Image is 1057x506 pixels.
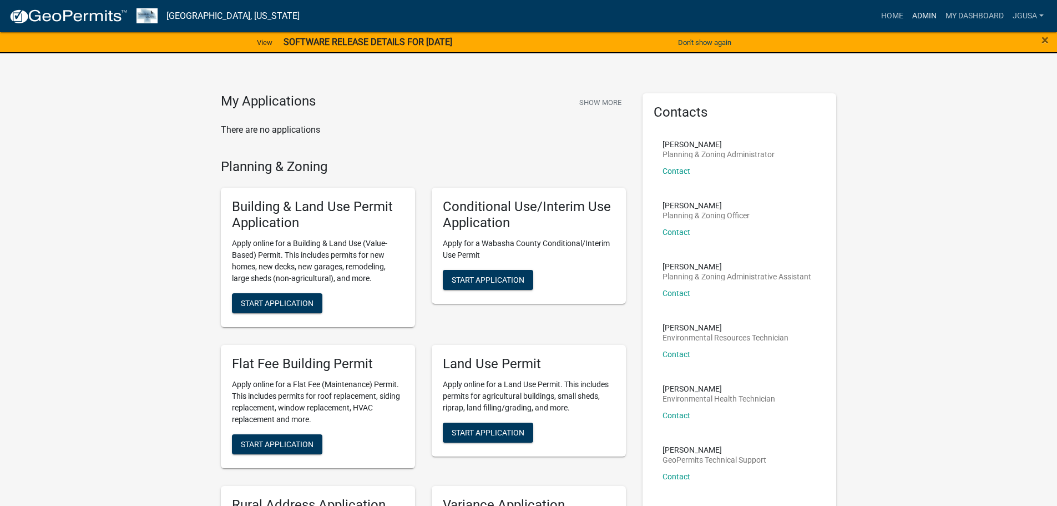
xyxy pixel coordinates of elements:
[221,123,626,137] p: There are no applications
[443,199,615,231] h5: Conditional Use/Interim Use Application
[662,202,750,209] p: [PERSON_NAME]
[452,275,524,284] span: Start Application
[662,385,775,393] p: [PERSON_NAME]
[1008,6,1048,27] a: jgusa
[1041,33,1049,47] button: Close
[232,199,404,231] h5: Building & Land Use Permit Application
[1041,32,1049,48] span: ×
[674,33,736,52] button: Don't show again
[877,6,908,27] a: Home
[662,273,811,280] p: Planning & Zoning Administrative Assistant
[252,33,277,52] a: View
[443,356,615,372] h5: Land Use Permit
[232,238,404,284] p: Apply online for a Building & Land Use (Value-Based) Permit. This includes permits for new homes,...
[662,411,690,420] a: Contact
[654,104,826,121] h5: Contacts
[443,270,533,290] button: Start Application
[232,434,322,454] button: Start Application
[443,379,615,414] p: Apply online for a Land Use Permit. This includes permits for agricultural buildings, small sheds...
[221,159,626,175] h4: Planning & Zoning
[662,395,775,403] p: Environmental Health Technician
[662,289,690,298] a: Contact
[662,263,811,270] p: [PERSON_NAME]
[232,356,404,372] h5: Flat Fee Building Permit
[232,379,404,425] p: Apply online for a Flat Fee (Maintenance) Permit. This includes permits for roof replacement, sid...
[241,298,313,307] span: Start Application
[166,7,300,26] a: [GEOGRAPHIC_DATA], [US_STATE]
[136,8,158,23] img: Wabasha County, Minnesota
[662,324,788,332] p: [PERSON_NAME]
[662,212,750,219] p: Planning & Zoning Officer
[662,151,775,158] p: Planning & Zoning Administrator
[443,423,533,443] button: Start Application
[241,439,313,448] span: Start Application
[662,228,690,237] a: Contact
[662,167,690,176] a: Contact
[662,446,766,454] p: [PERSON_NAME]
[662,472,690,481] a: Contact
[221,93,316,110] h4: My Applications
[443,238,615,261] p: Apply for a Wabasha County Conditional/Interim Use Permit
[452,428,524,437] span: Start Application
[662,141,775,148] p: [PERSON_NAME]
[662,456,766,464] p: GeoPermits Technical Support
[662,350,690,359] a: Contact
[232,293,322,313] button: Start Application
[662,334,788,342] p: Environmental Resources Technician
[941,6,1008,27] a: My Dashboard
[575,93,626,112] button: Show More
[284,37,452,47] strong: SOFTWARE RELEASE DETAILS FOR [DATE]
[908,6,941,27] a: Admin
